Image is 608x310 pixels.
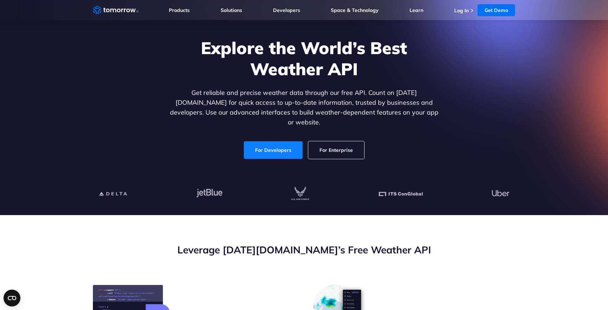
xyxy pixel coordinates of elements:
h1: Explore the World’s Best Weather API [168,37,440,79]
a: For Enterprise [308,141,364,159]
h2: Leverage [DATE][DOMAIN_NAME]’s Free Weather API [93,243,515,257]
a: Space & Technology [331,7,379,13]
a: Get Demo [477,4,515,16]
a: Solutions [221,7,242,13]
button: Open CMP widget [4,290,20,306]
a: Log In [454,7,469,14]
a: Products [169,7,190,13]
p: Get reliable and precise weather data through our free API. Count on [DATE][DOMAIN_NAME] for quic... [168,88,440,127]
a: Learn [410,7,423,13]
a: Home link [93,5,139,15]
a: Developers [273,7,300,13]
a: For Developers [244,141,303,159]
